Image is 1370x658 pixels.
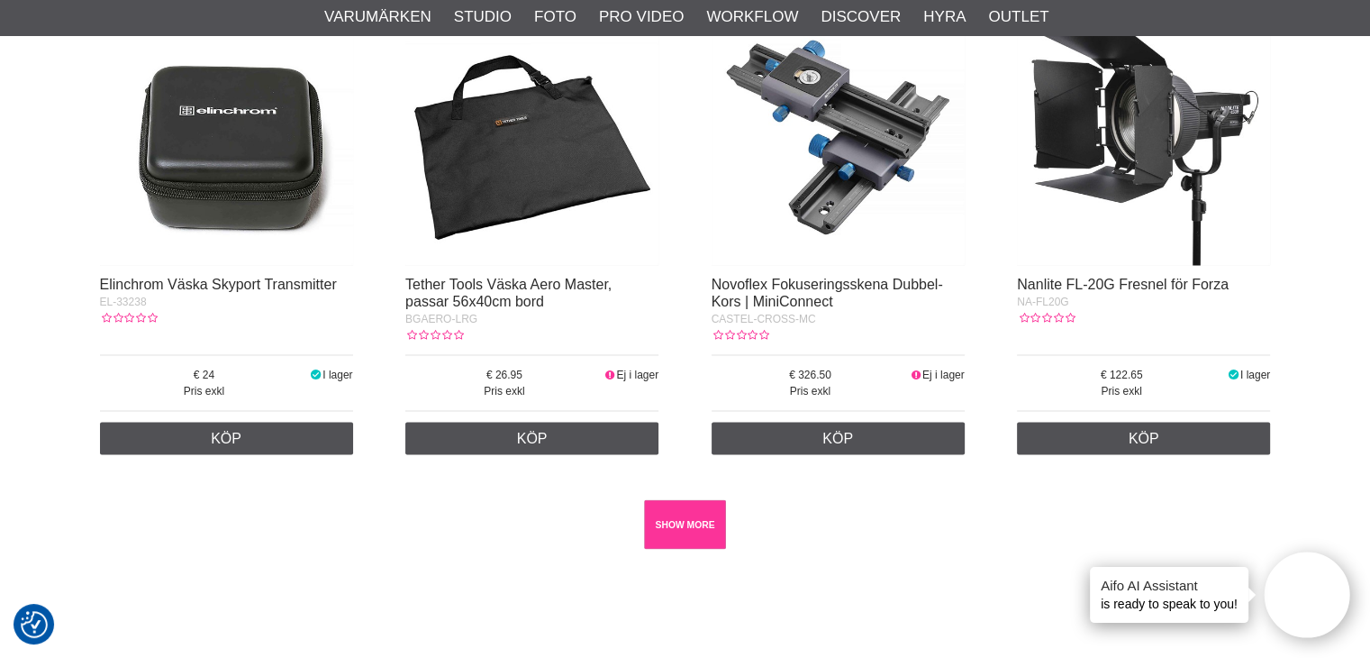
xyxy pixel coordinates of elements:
i: Ej i lager [603,368,617,380]
a: Köp [712,422,965,454]
div: Kundbetyg: 0 [405,326,463,343]
span: I lager [1240,368,1270,380]
img: Novoflex Fokuseringsskena Dubbel-Kors | MiniConnect [712,12,965,265]
a: Studio [454,5,512,29]
span: Pris exkl [405,382,603,398]
span: 26.95 [405,366,603,382]
div: is ready to speak to you! [1090,567,1248,623]
img: Nanlite FL-20G Fresnel för Forza [1017,12,1270,265]
div: Kundbetyg: 0 [100,309,158,325]
span: 24 [100,366,309,382]
span: Ej i lager [616,368,658,380]
img: Revisit consent button [21,611,48,638]
a: Discover [821,5,901,29]
span: CASTEL-CROSS-MC [712,312,816,324]
button: Samtyckesinställningar [21,608,48,641]
span: BGAERO-LRG [405,312,477,324]
span: Pris exkl [100,382,309,398]
span: Pris exkl [712,382,910,398]
a: Nanlite FL-20G Fresnel för Forza [1017,276,1229,291]
a: Foto [534,5,576,29]
a: Outlet [988,5,1048,29]
a: Elinchrom Väska Skyport Transmitter [100,276,337,291]
span: 122.65 [1017,366,1226,382]
a: Varumärken [324,5,431,29]
a: Novoflex Fokuseringsskena Dubbel-Kors | MiniConnect [712,276,943,308]
a: Köp [100,422,353,454]
div: Kundbetyg: 0 [712,326,769,343]
i: I lager [308,368,322,380]
span: Pris exkl [1017,382,1226,398]
h4: Aifo AI Assistant [1101,576,1238,595]
a: Köp [1017,422,1270,454]
a: Pro Video [599,5,684,29]
span: NA-FL20G [1017,295,1068,307]
a: Workflow [706,5,798,29]
span: 326.50 [712,366,910,382]
span: Ej i lager [922,368,965,380]
a: Köp [405,422,658,454]
img: Tether Tools Väska Aero Master, passar 56x40cm bord [405,12,658,265]
div: Kundbetyg: 0 [1017,309,1075,325]
img: Elinchrom Väska Skyport Transmitter [100,12,353,265]
a: Tether Tools Väska Aero Master, passar 56x40cm bord [405,276,612,308]
span: I lager [322,368,352,380]
span: EL-33238 [100,295,147,307]
a: Hyra [923,5,966,29]
i: Ej i lager [909,368,922,380]
a: SHOW MORE [644,499,726,549]
i: I lager [1226,368,1240,380]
